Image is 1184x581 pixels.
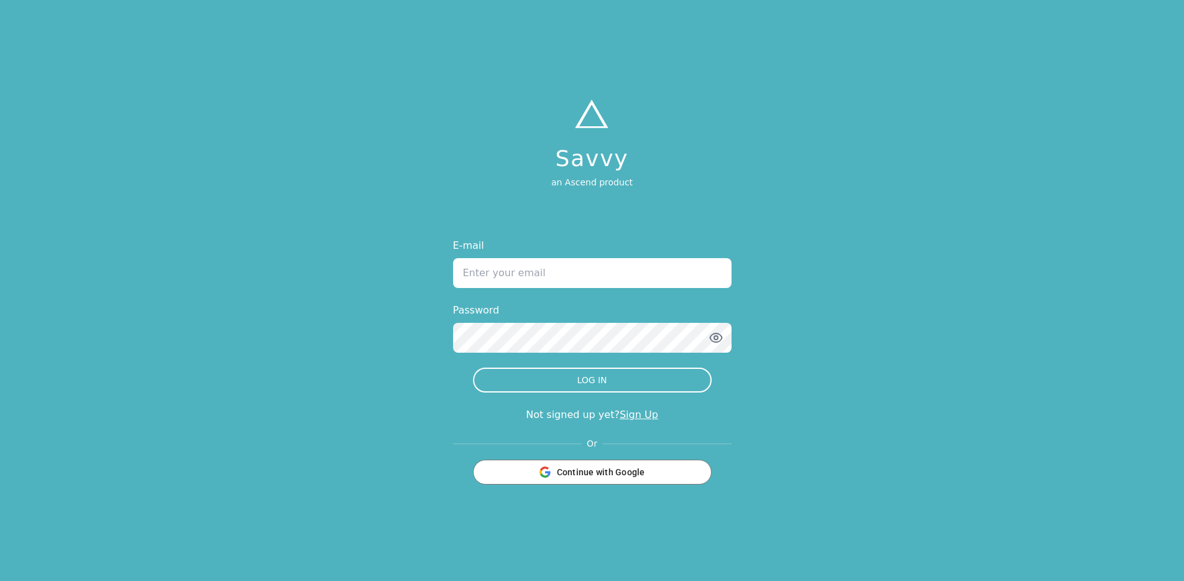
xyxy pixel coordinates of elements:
[620,409,658,421] a: Sign Up
[526,409,620,421] span: Not signed up yet?
[557,466,645,478] span: Continue with Google
[453,258,732,288] input: Enter your email
[473,460,712,485] button: Continue with Google
[582,437,602,450] span: Or
[453,238,732,253] label: E-mail
[551,176,633,188] p: an Ascend product
[473,368,712,393] button: LOG IN
[453,303,732,318] label: Password
[551,146,633,171] h1: Savvy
